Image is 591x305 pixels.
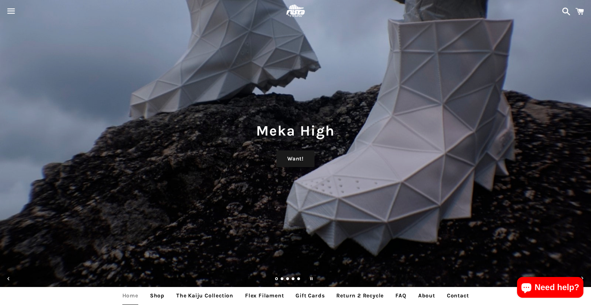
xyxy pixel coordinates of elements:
a: Load slide 5 [297,278,301,281]
button: Pause slideshow [304,271,319,286]
a: Load slide 3 [286,278,290,281]
a: Shop [145,287,170,304]
a: Gift Cards [290,287,330,304]
h1: Meka High [7,121,584,141]
a: Return 2 Recycle [331,287,389,304]
a: Flex Filament [240,287,289,304]
button: Previous slide [1,271,16,286]
a: Home [117,287,143,304]
a: FAQ [390,287,411,304]
a: Contact [442,287,474,304]
a: Slide 1, current [275,278,279,281]
inbox-online-store-chat: Shopify online store chat [515,277,585,299]
button: Next slide [575,271,590,286]
a: Load slide 4 [292,278,295,281]
a: Want! [276,150,315,167]
a: About [413,287,440,304]
a: Load slide 2 [281,278,284,281]
a: The Kaiju Collection [171,287,238,304]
